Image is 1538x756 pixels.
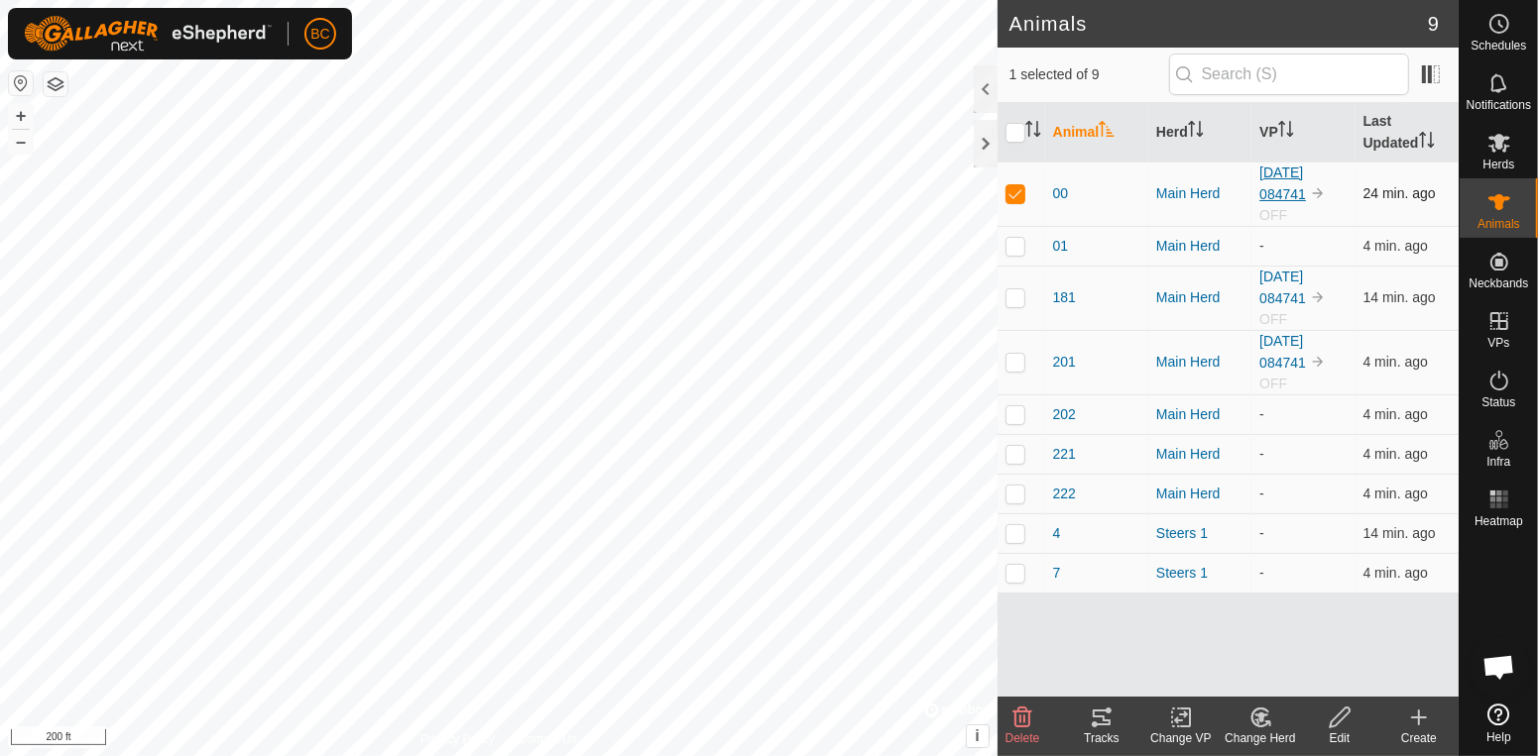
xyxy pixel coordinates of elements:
span: BC [310,24,329,45]
th: Herd [1148,103,1251,162]
span: 01 [1053,236,1069,257]
div: Main Herd [1156,404,1243,425]
span: 1 selected of 9 [1009,64,1169,85]
img: Gallagher Logo [24,16,272,52]
input: Search (S) [1169,54,1409,95]
span: 221 [1053,444,1076,465]
div: Main Herd [1156,183,1243,204]
img: to [1310,185,1326,201]
p-sorticon: Activate to sort [1025,124,1041,140]
div: Main Herd [1156,236,1243,257]
app-display-virtual-paddock-transition: - [1259,446,1264,462]
div: Main Herd [1156,352,1243,373]
span: Schedules [1471,40,1526,52]
div: Edit [1300,729,1379,747]
span: Help [1486,731,1511,743]
h2: Animals [1009,12,1428,36]
span: Oct 1, 2025, 6:37 PM [1363,525,1436,541]
span: Heatmap [1475,515,1523,527]
th: VP [1251,103,1355,162]
a: Help [1460,696,1538,751]
span: VPs [1487,337,1509,349]
app-display-virtual-paddock-transition: - [1259,565,1264,581]
a: [DATE] 084741 [1259,333,1306,371]
app-display-virtual-paddock-transition: - [1259,406,1264,422]
span: Status [1481,396,1515,408]
span: Oct 1, 2025, 6:46 PM [1363,354,1428,370]
span: 202 [1053,404,1076,425]
div: Open chat [1470,637,1529,697]
a: [DATE] 084741 [1259,269,1306,306]
p-sorticon: Activate to sort [1278,124,1294,140]
div: Main Herd [1156,444,1243,465]
p-sorticon: Activate to sort [1419,135,1435,151]
span: Oct 1, 2025, 6:46 PM [1363,238,1428,254]
a: [DATE] 084741 [1259,164,1306,202]
button: Reset Map [9,71,33,95]
span: 4 [1053,523,1061,544]
span: Oct 1, 2025, 6:46 PM [1363,446,1428,462]
div: Tracks [1062,729,1141,747]
img: to [1310,354,1326,370]
p-sorticon: Activate to sort [1188,124,1204,140]
div: Steers 1 [1156,523,1243,544]
span: Oct 1, 2025, 6:26 PM [1363,185,1436,201]
span: Animals [1478,218,1520,230]
app-display-virtual-paddock-transition: - [1259,238,1264,254]
div: Change VP [1141,729,1221,747]
span: 9 [1428,9,1439,39]
th: Last Updated [1356,103,1459,162]
th: Animal [1045,103,1148,162]
span: 201 [1053,352,1076,373]
span: i [975,727,979,744]
span: Oct 1, 2025, 6:36 PM [1363,289,1436,305]
span: 222 [1053,484,1076,504]
button: Map Layers [44,72,67,96]
span: Notifications [1467,99,1531,111]
button: i [967,725,989,747]
a: Contact Us [519,730,577,748]
span: OFF [1259,311,1287,327]
span: Oct 1, 2025, 6:46 PM [1363,565,1428,581]
a: Privacy Policy [420,730,495,748]
app-display-virtual-paddock-transition: - [1259,525,1264,541]
span: Oct 1, 2025, 6:46 PM [1363,486,1428,501]
span: 181 [1053,287,1076,308]
p-sorticon: Activate to sort [1099,124,1115,140]
span: Delete [1006,731,1040,745]
div: Create [1379,729,1459,747]
span: Infra [1486,456,1510,468]
app-display-virtual-paddock-transition: - [1259,486,1264,501]
span: Neckbands [1469,277,1528,289]
div: Main Herd [1156,287,1243,308]
span: Oct 1, 2025, 6:47 PM [1363,406,1428,422]
span: 00 [1053,183,1069,204]
button: + [9,104,33,128]
div: Main Herd [1156,484,1243,504]
div: Change Herd [1221,729,1300,747]
span: Herds [1482,159,1514,170]
span: OFF [1259,376,1287,391]
span: OFF [1259,207,1287,223]
span: 7 [1053,563,1061,584]
div: Steers 1 [1156,563,1243,584]
button: – [9,130,33,154]
img: to [1310,289,1326,305]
